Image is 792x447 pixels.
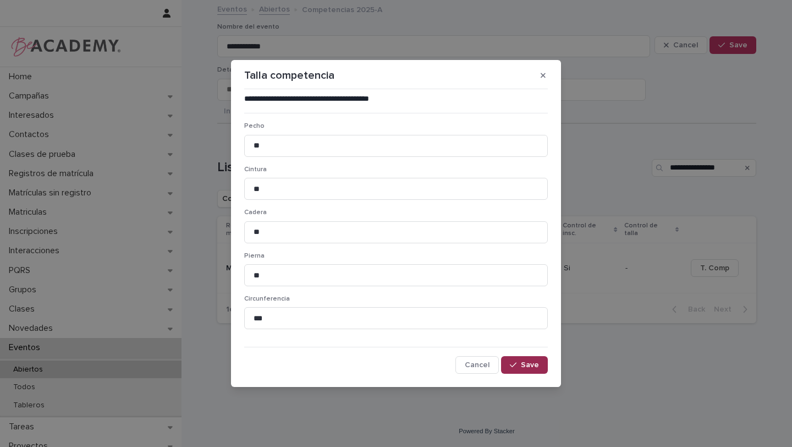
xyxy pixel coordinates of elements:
[465,361,490,369] span: Cancel
[521,361,539,369] span: Save
[244,69,334,82] p: Talla competencia
[501,356,548,374] button: Save
[244,209,267,216] span: Cadera
[244,296,290,302] span: Circunferencia
[455,356,499,374] button: Cancel
[244,123,265,129] span: Pecho
[244,166,267,173] span: Cintura
[244,253,265,259] span: Pierna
